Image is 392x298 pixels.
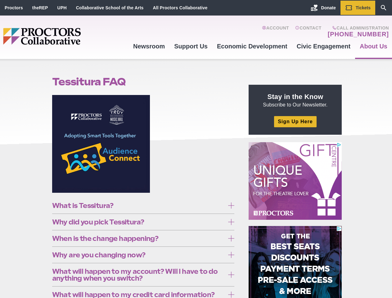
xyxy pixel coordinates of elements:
span: Call Administration [326,25,389,30]
img: Proctors logo [3,28,128,45]
span: Why are you changing now? [52,251,225,258]
h1: Tessitura FAQ [52,76,235,88]
p: Subscribe to Our Newsletter. [256,92,334,108]
a: All Proctors Collaborative [153,5,207,10]
span: What will happen to my credit card information? [52,291,225,298]
span: Why did you pick Tessitura? [52,219,225,225]
strong: Stay in the Know [268,93,323,101]
a: Newsroom [128,38,169,55]
a: About Us [355,38,392,55]
span: Donate [321,5,336,10]
a: Proctors [5,5,23,10]
span: What is Tessitura? [52,202,225,209]
a: Account [262,25,289,38]
a: Sign Up Here [274,116,316,127]
a: Civic Engagement [292,38,355,55]
a: Contact [295,25,322,38]
a: [PHONE_NUMBER] [328,30,389,38]
span: Tickets [356,5,371,10]
span: What will happen to my account? Will I have to do anything when you switch? [52,268,225,282]
a: Search [375,1,392,15]
span: When is the change happening? [52,235,225,242]
a: theREP [32,5,48,10]
a: Donate [306,1,340,15]
a: UPH [57,5,67,10]
a: Economic Development [212,38,292,55]
a: Collaborative School of the Arts [76,5,144,10]
iframe: Advertisement [249,142,342,220]
a: Support Us [169,38,212,55]
a: Tickets [340,1,375,15]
